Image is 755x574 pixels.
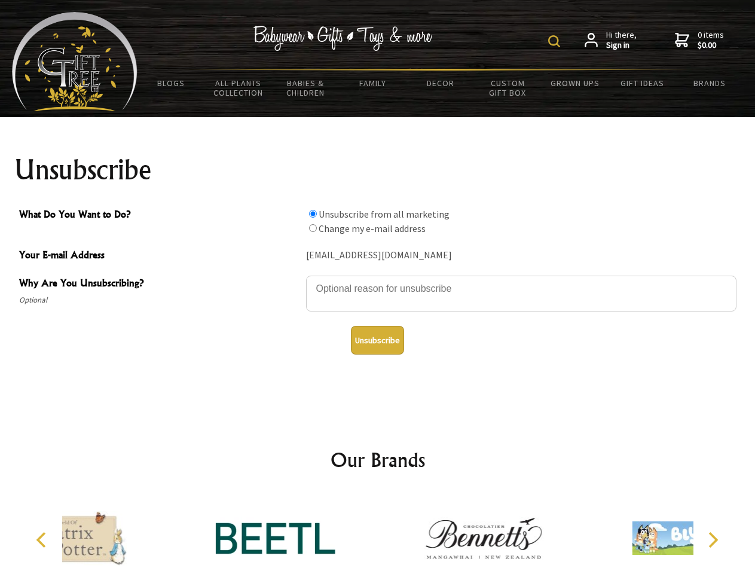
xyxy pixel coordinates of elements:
a: BLOGS [137,71,205,96]
input: What Do You Want to Do? [309,224,317,232]
a: Family [340,71,407,96]
a: Decor [406,71,474,96]
img: Babywear - Gifts - Toys & more [253,26,433,51]
label: Change my e-mail address [319,222,426,234]
span: 0 items [698,29,724,51]
div: [EMAIL_ADDRESS][DOMAIN_NAME] [306,246,736,265]
a: Brands [676,71,744,96]
textarea: Why Are You Unsubscribing? [306,276,736,312]
img: product search [548,35,560,47]
a: All Plants Collection [205,71,273,105]
a: Custom Gift Box [474,71,542,105]
span: Optional [19,293,300,307]
strong: $0.00 [698,40,724,51]
a: Hi there,Sign in [585,30,637,51]
h2: Our Brands [24,445,732,474]
a: Babies & Children [272,71,340,105]
h1: Unsubscribe [14,155,741,184]
a: 0 items$0.00 [675,30,724,51]
a: Gift Ideas [609,71,676,96]
button: Previous [30,527,56,553]
a: Grown Ups [541,71,609,96]
button: Next [699,527,726,553]
strong: Sign in [606,40,637,51]
input: What Do You Want to Do? [309,210,317,218]
span: Your E-mail Address [19,248,300,265]
span: What Do You Want to Do? [19,207,300,224]
span: Hi there, [606,30,637,51]
button: Unsubscribe [351,326,404,355]
img: Babyware - Gifts - Toys and more... [12,12,137,111]
span: Why Are You Unsubscribing? [19,276,300,293]
label: Unsubscribe from all marketing [319,208,450,220]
